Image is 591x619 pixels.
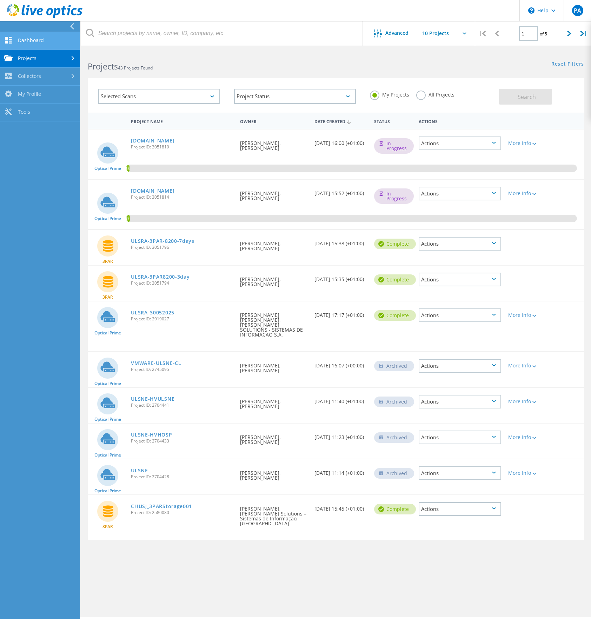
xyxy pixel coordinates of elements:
span: Optical Prime [94,453,121,457]
input: Search projects by name, owner, ID, company, etc [81,21,363,46]
div: [PERSON_NAME], [PERSON_NAME] Solutions – Sistemas de Informação, [GEOGRAPHIC_DATA] [237,495,311,533]
span: Project ID: 3051794 [131,281,233,285]
div: Actions [419,359,501,373]
div: Archived [374,361,414,371]
div: More Info [508,141,541,146]
div: Actions [419,502,501,516]
span: Project ID: 2745095 [131,367,233,372]
div: [DATE] 16:00 (+01:00) [311,129,371,153]
div: Status [371,114,415,127]
div: More Info [508,435,541,440]
div: Complete [374,310,416,321]
span: 0.78% [126,165,130,171]
a: ULSNE-HVHOSP [131,432,172,437]
a: [DOMAIN_NAME] [131,138,174,143]
div: Actions [419,273,501,286]
b: Projects [88,61,118,72]
div: [PERSON_NAME], [PERSON_NAME] [237,266,311,294]
a: ULSRA-3PAR8200-3day [131,274,190,279]
span: 3PAR [102,295,113,299]
div: Project Status [234,89,356,104]
div: More Info [508,399,541,404]
span: Project ID: 2704428 [131,475,233,479]
div: [PERSON_NAME], [PERSON_NAME] [237,424,311,452]
span: Project ID: 2704433 [131,439,233,443]
div: Actions [419,237,501,251]
div: More Info [508,471,541,475]
div: [PERSON_NAME], [PERSON_NAME] [237,129,311,158]
span: 3PAR [102,259,113,264]
div: [DATE] 15:38 (+01:00) [311,230,371,253]
div: Archived [374,432,414,443]
div: [PERSON_NAME], [PERSON_NAME] [237,230,311,258]
div: In Progress [374,138,414,154]
span: Project ID: 2919027 [131,317,233,321]
span: of 5 [540,31,547,37]
div: Actions [419,187,501,200]
span: 0.87% [126,215,130,221]
div: [DATE] 15:52 (+01:00) [311,180,371,203]
label: My Projects [370,91,409,97]
div: [PERSON_NAME], [PERSON_NAME] [237,388,311,416]
span: Project ID: 3051819 [131,145,233,149]
div: Archived [374,397,414,407]
a: ULSRA_30052025 [131,310,174,315]
a: CHUSJ_3PARStorage001 [131,504,192,509]
span: Optical Prime [94,166,121,171]
a: ULSNE-HVULSNE [131,397,174,401]
div: [PERSON_NAME], [PERSON_NAME] [237,180,311,208]
span: Search [518,93,536,101]
svg: \n [528,7,534,14]
a: Reset Filters [551,61,584,67]
div: Selected Scans [98,89,220,104]
div: [DATE] 11:40 (+01:00) [311,388,371,411]
span: Optical Prime [94,381,121,386]
a: ULSRA-3PAR-8200-7days [131,239,194,244]
div: Actions [415,114,505,127]
label: All Projects [416,91,454,97]
div: [PERSON_NAME] [PERSON_NAME], [PERSON_NAME] SOLUTIONS - SISTEMAS DE INFORMACAO S.A. [237,301,311,344]
span: Project ID: 3051814 [131,195,233,199]
div: [DATE] 15:45 (+01:00) [311,495,371,518]
a: Live Optics Dashboard [7,15,82,20]
span: Optical Prime [94,331,121,335]
span: Optical Prime [94,417,121,421]
div: Actions [419,395,501,408]
div: Actions [419,431,501,444]
span: Optical Prime [94,489,121,493]
span: Advanced [385,31,409,35]
div: [PERSON_NAME], [PERSON_NAME] [237,459,311,487]
div: More Info [508,313,541,318]
a: VMWARE-ULSNE-CL [131,361,181,366]
div: Archived [374,468,414,479]
div: Actions [419,308,501,322]
div: [PERSON_NAME], [PERSON_NAME] [237,352,311,380]
span: Project ID: 2580080 [131,511,233,515]
a: [DOMAIN_NAME] [131,188,174,193]
a: ULSNE [131,468,148,473]
div: Complete [374,239,416,249]
div: [DATE] 16:07 (+00:00) [311,352,371,375]
div: [DATE] 11:23 (+01:00) [311,424,371,447]
div: Actions [419,466,501,480]
span: Project ID: 2704441 [131,403,233,407]
div: In Progress [374,188,414,204]
div: | [577,21,591,46]
button: Search [499,89,552,105]
span: Project ID: 3051796 [131,245,233,249]
div: [DATE] 11:14 (+01:00) [311,459,371,482]
div: Project Name [127,114,237,127]
span: Optical Prime [94,217,121,221]
div: Complete [374,504,416,514]
div: More Info [508,363,541,368]
div: Date Created [311,114,371,128]
div: | [475,21,490,46]
div: More Info [508,191,541,196]
div: [DATE] 15:35 (+01:00) [311,266,371,289]
span: PA [574,8,581,13]
div: Complete [374,274,416,285]
div: [DATE] 17:17 (+01:00) [311,301,371,325]
span: 43 Projects Found [118,65,153,71]
div: Actions [419,137,501,150]
span: 3PAR [102,525,113,529]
